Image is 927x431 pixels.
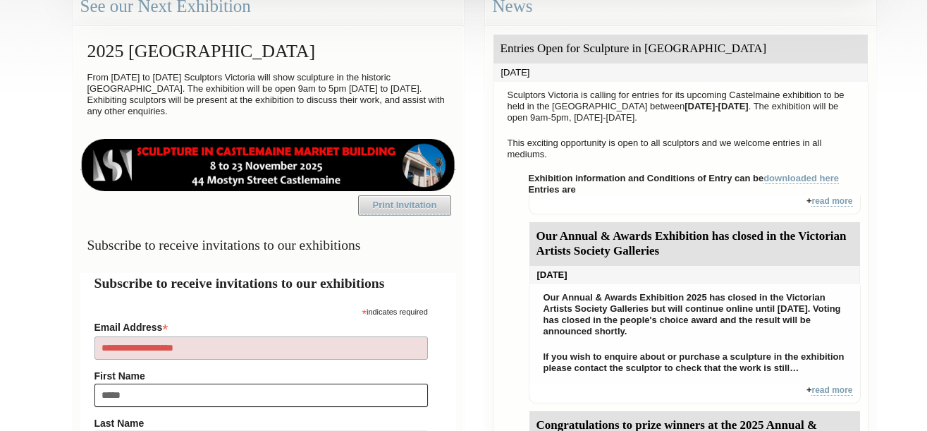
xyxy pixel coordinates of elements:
strong: Exhibition information and Conditions of Entry can be [529,173,840,184]
div: [DATE] [493,63,868,82]
label: First Name [94,370,428,382]
strong: [DATE]-[DATE] [684,101,749,111]
div: Entries Open for Sculpture in [GEOGRAPHIC_DATA] [493,35,868,63]
p: From [DATE] to [DATE] Sculptors Victoria will show sculpture in the historic [GEOGRAPHIC_DATA]. T... [80,68,456,121]
label: Email Address [94,317,428,334]
div: Our Annual & Awards Exhibition has closed in the Victorian Artists Society Galleries [529,222,860,266]
img: castlemaine-ldrbd25v2.png [80,139,456,191]
h3: Subscribe to receive invitations to our exhibitions [80,231,456,259]
div: [DATE] [529,266,860,284]
div: + [529,384,861,403]
a: Print Invitation [358,195,451,215]
h2: 2025 [GEOGRAPHIC_DATA] [80,34,456,68]
div: + [529,195,861,214]
p: Our Annual & Awards Exhibition 2025 has closed in the Victorian Artists Society Galleries but wil... [536,289,853,341]
div: indicates required [94,304,428,317]
p: If you wish to enquire about or purchase a sculpture in the exhibition please contact the sculpto... [536,348,853,377]
a: read more [811,196,852,207]
label: Last Name [94,418,428,429]
p: This exciting opportunity is open to all sculptors and we welcome entries in all mediums. [501,134,861,164]
p: Sculptors Victoria is calling for entries for its upcoming Castelmaine exhibition to be held in t... [501,86,861,127]
a: downloaded here [763,173,839,184]
a: read more [811,385,852,396]
h2: Subscribe to receive invitations to our exhibitions [94,273,442,293]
